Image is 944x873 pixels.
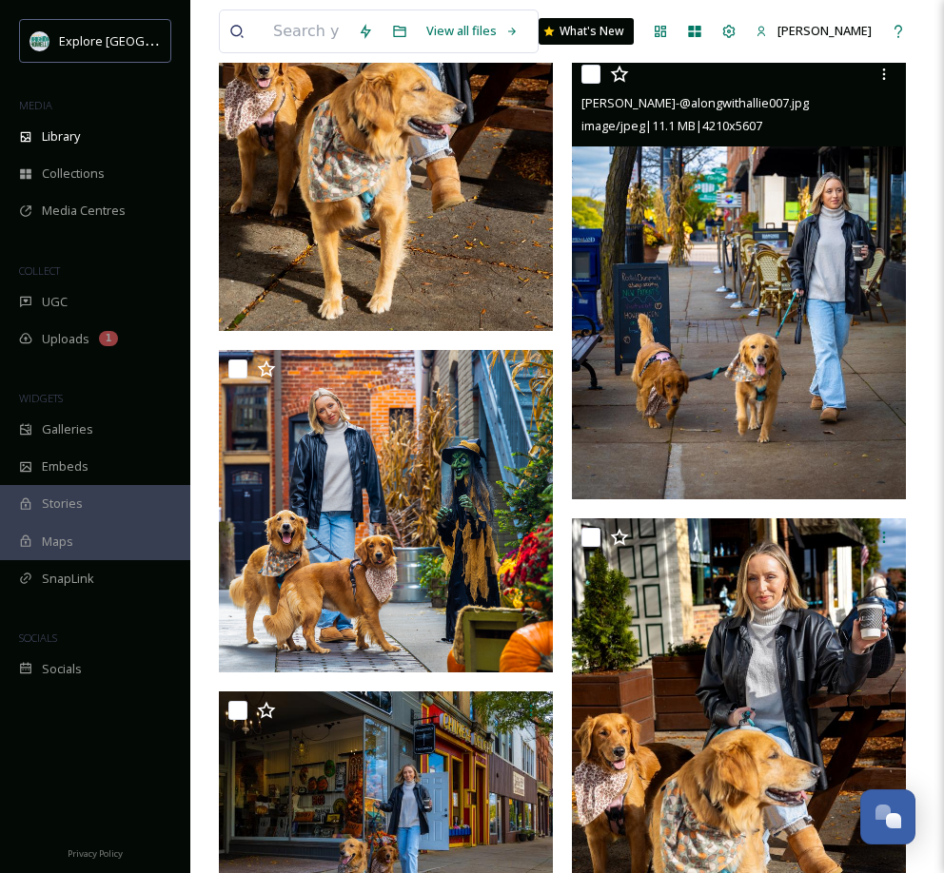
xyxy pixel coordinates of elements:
[68,841,123,863] a: Privacy Policy
[264,10,348,52] input: Search your library
[860,789,915,844] button: Open Chat
[19,98,52,112] span: MEDIA
[19,263,60,278] span: COLLECT
[19,630,57,645] span: SOCIALS
[59,31,321,49] span: Explore [GEOGRAPHIC_DATA][PERSON_NAME]
[68,847,123,860] span: Privacy Policy
[42,330,89,348] span: Uploads
[539,18,634,45] a: What's New
[30,31,49,50] img: 67e7af72-b6c8-455a-acf8-98e6fe1b68aa.avif
[99,331,118,346] div: 1
[42,533,73,551] span: Maps
[42,495,83,513] span: Stories
[417,12,528,49] a: View all files
[42,165,105,183] span: Collections
[219,350,553,671] img: Howell-@alongwithallie011.png
[42,457,88,475] span: Embeds
[42,420,93,438] span: Galleries
[42,293,68,311] span: UGC
[746,12,881,49] a: [PERSON_NAME]
[42,570,94,588] span: SnapLink
[42,127,80,145] span: Library
[42,202,126,220] span: Media Centres
[581,94,809,111] span: [PERSON_NAME]-@alongwithallie007.jpg
[19,391,63,405] span: WIDGETS
[572,55,906,499] img: Howell-@alongwithallie007.jpg
[777,22,872,39] span: [PERSON_NAME]
[581,117,762,134] span: image/jpeg | 11.1 MB | 4210 x 5607
[42,660,82,678] span: Socials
